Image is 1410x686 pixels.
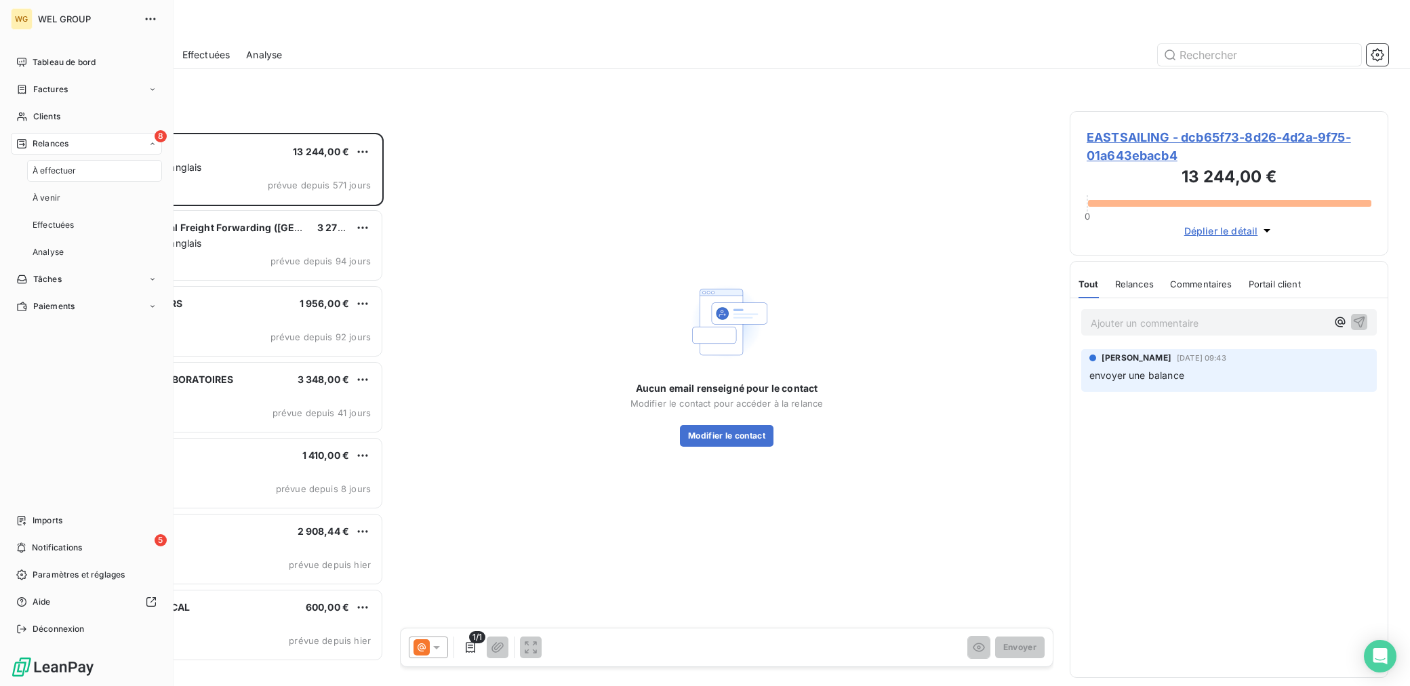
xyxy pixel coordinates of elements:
[33,569,125,581] span: Paramètres et réglages
[270,256,371,266] span: prévue depuis 94 jours
[1184,224,1258,238] span: Déplier le détail
[96,222,421,233] span: BTG International Freight Forwarding ([GEOGRAPHIC_DATA]) Co., Ltd
[38,14,136,24] span: WEL GROUP
[33,246,64,258] span: Analyse
[33,219,75,231] span: Effectuées
[289,635,371,646] span: prévue depuis hier
[182,48,230,62] span: Effectuées
[246,48,282,62] span: Analyse
[1249,279,1301,289] span: Portail client
[33,83,68,96] span: Factures
[11,591,162,613] a: Aide
[33,165,77,177] span: À effectuer
[11,8,33,30] div: WG
[65,133,384,686] div: grid
[1089,369,1184,381] span: envoyer une balance
[33,110,60,123] span: Clients
[293,146,349,157] span: 13 244,00 €
[33,56,96,68] span: Tableau de bord
[302,449,350,461] span: 1 410,00 €
[1087,165,1371,192] h3: 13 244,00 €
[11,656,95,678] img: Logo LeanPay
[270,331,371,342] span: prévue depuis 92 jours
[276,483,371,494] span: prévue depuis 8 jours
[995,637,1045,658] button: Envoyer
[298,374,350,385] span: 3 348,00 €
[298,525,350,537] span: 2 908,44 €
[1079,279,1099,289] span: Tout
[1102,352,1171,364] span: [PERSON_NAME]
[155,130,167,142] span: 8
[630,398,824,409] span: Modifier le contact pour accéder à la relance
[33,514,62,527] span: Imports
[1158,44,1361,66] input: Rechercher
[306,601,349,613] span: 600,00 €
[33,623,85,635] span: Déconnexion
[1087,128,1371,165] span: EASTSAILING - dcb65f73-8d26-4d2a-9f75-01a643ebacb4
[636,382,818,395] span: Aucun email renseigné pour le contact
[268,180,371,190] span: prévue depuis 571 jours
[683,279,770,365] img: Empty state
[33,273,62,285] span: Tâches
[300,298,350,309] span: 1 956,00 €
[469,631,485,643] span: 1/1
[155,534,167,546] span: 5
[33,138,68,150] span: Relances
[33,596,51,608] span: Aide
[1170,279,1232,289] span: Commentaires
[33,300,75,312] span: Paiements
[1177,354,1226,362] span: [DATE] 09:43
[33,192,60,204] span: À venir
[1085,211,1090,222] span: 0
[1364,640,1396,672] div: Open Intercom Messenger
[273,407,371,418] span: prévue depuis 41 jours
[1115,279,1154,289] span: Relances
[32,542,82,554] span: Notifications
[680,425,773,447] button: Modifier le contact
[289,559,371,570] span: prévue depuis hier
[1180,223,1278,239] button: Déplier le détail
[317,222,367,233] span: 3 277,00 €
